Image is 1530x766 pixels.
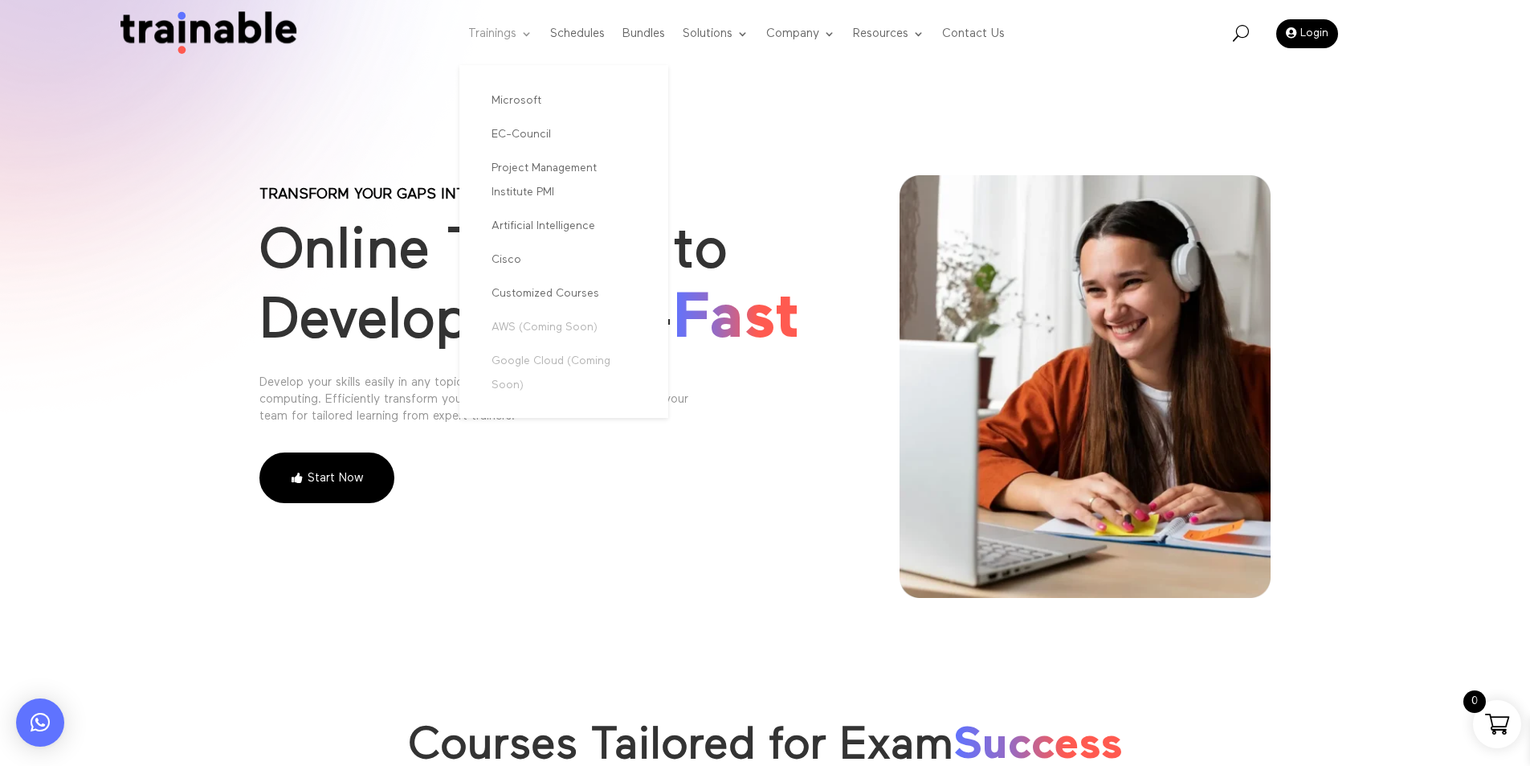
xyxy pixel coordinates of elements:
[468,2,532,66] a: Trainings
[853,2,924,66] a: Resources
[475,243,652,276] a: Cisco
[1276,19,1338,48] a: Login
[1463,690,1486,713] span: 0
[259,453,394,504] a: Start Now
[683,2,749,66] a: Solutions
[259,218,844,363] h1: Online Training to Develop Skills –
[475,209,652,243] a: Artificial Intelligence
[475,276,652,310] a: Customized Courses
[942,2,1005,66] a: Contact Us
[766,2,835,66] a: Company
[622,2,665,66] a: Bundles
[673,287,800,351] span: Fast
[259,374,717,424] div: Develop your skills easily in any topic you want, from soft skills to cloud computing. Efficientl...
[1233,25,1249,41] span: U
[900,175,1271,598] img: online training
[259,188,844,202] p: Transform your gaps into skills!
[475,151,652,209] a: Project Management Institute PMI
[475,117,652,151] a: EC-Council
[475,84,652,117] a: Microsoft
[550,2,605,66] a: Schedules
